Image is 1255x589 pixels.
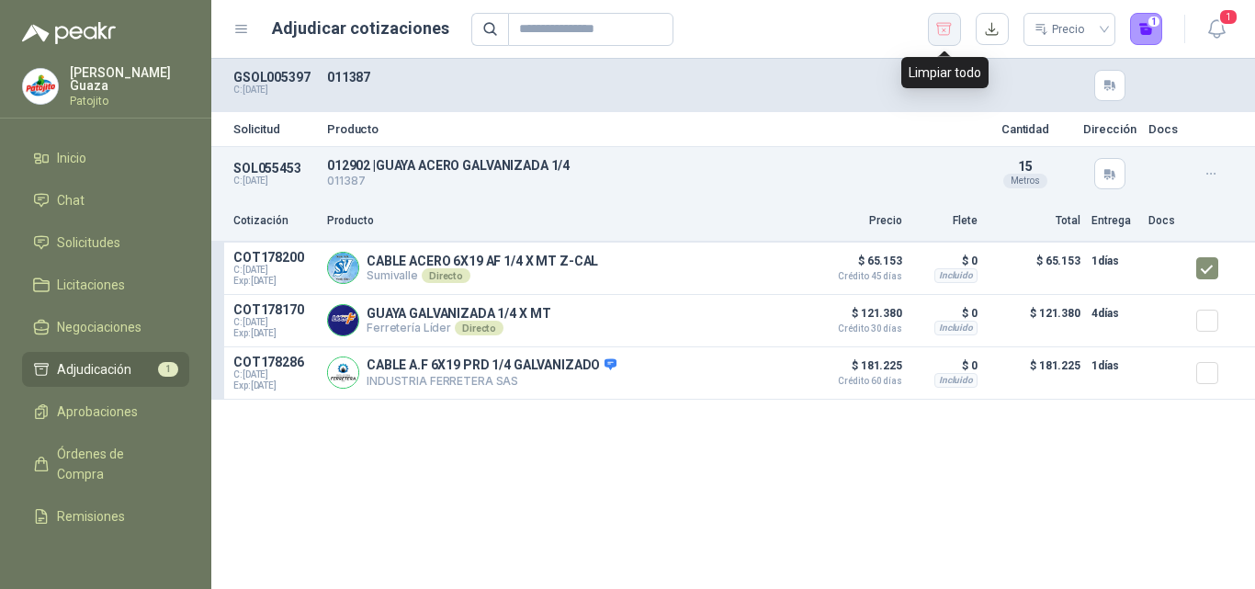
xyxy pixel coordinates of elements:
a: Adjudicación1 [22,352,189,387]
p: Producto [327,123,968,135]
span: Órdenes de Compra [57,444,172,484]
span: C: [DATE] [233,369,316,380]
p: Cotización [233,212,316,230]
p: Precio [810,212,902,230]
a: Chat [22,183,189,218]
a: Solicitudes [22,225,189,260]
p: Cantidad [979,123,1071,135]
div: Metros [1003,174,1047,188]
img: Company Logo [23,69,58,104]
a: Inicio [22,141,189,176]
p: COT178170 [233,302,316,317]
div: Incluido [934,268,978,283]
p: COT178286 [233,355,316,369]
span: C: [DATE] [233,317,316,328]
p: Patojito [70,96,189,107]
img: Logo peakr [22,22,116,44]
p: $ 121.380 [810,302,902,334]
div: Directo [455,321,503,335]
a: Aprobaciones [22,394,189,429]
div: Limpiar todo [901,57,989,88]
button: 1 [1200,13,1233,46]
p: GSOL005397 [233,70,316,85]
p: $ 121.380 [989,302,1080,339]
p: 4 días [1091,302,1137,324]
p: 011387 [327,173,968,190]
p: 011387 [327,70,968,85]
div: Incluido [934,373,978,388]
span: Crédito 45 días [810,272,902,281]
p: $ 65.153 [989,250,1080,287]
p: $ 0 [913,250,978,272]
span: Exp: [DATE] [233,276,316,287]
span: Adjudicación [57,359,131,379]
p: Producto [327,212,799,230]
img: Company Logo [328,305,358,335]
p: $ 0 [913,302,978,324]
p: Sumivalle [367,268,598,283]
span: Crédito 60 días [810,377,902,386]
p: C: [DATE] [233,85,316,96]
p: COT178200 [233,250,316,265]
img: Company Logo [328,253,358,283]
span: Negociaciones [57,317,141,337]
span: Inicio [57,148,86,168]
img: Company Logo [328,357,358,388]
p: SOL055453 [233,161,316,176]
p: CABLE A.F 6X19 PRD 1/4 GALVANIZADO [367,357,616,374]
span: Chat [57,190,85,210]
div: Incluido [934,321,978,335]
span: C: [DATE] [233,265,316,276]
span: 1 [1218,8,1238,26]
a: Órdenes de Compra [22,436,189,492]
p: $ 65.153 [810,250,902,281]
p: Flete [913,212,978,230]
p: Docs [1148,123,1185,135]
span: Aprobaciones [57,402,138,422]
p: Entrega [1091,212,1137,230]
span: Remisiones [57,506,125,527]
p: [PERSON_NAME] Guaza [70,66,189,92]
span: Exp: [DATE] [233,328,316,339]
p: Docs [1148,212,1185,230]
p: $ 181.225 [810,355,902,386]
p: INDUSTRIA FERRETERA SAS [367,374,616,388]
span: Crédito 30 días [810,324,902,334]
h1: Adjudicar cotizaciones [272,16,449,41]
span: 15 [1018,159,1033,174]
a: Configuración [22,541,189,576]
span: Licitaciones [57,275,125,295]
p: Solicitud [233,123,316,135]
a: Remisiones [22,499,189,534]
p: 012902 | GUAYA ACERO GALVANIZADA 1/4 [327,158,968,173]
p: $ 0 [913,355,978,377]
p: GUAYA GALVANIZADA 1/4 X MT [367,306,550,321]
p: Dirección [1082,123,1137,135]
p: $ 181.225 [989,355,1080,391]
span: Exp: [DATE] [233,380,316,391]
p: CABLE ACERO 6X19 AF 1/4 X MT Z-CAL [367,254,598,268]
p: 1 días [1091,250,1137,272]
div: Precio [1035,16,1088,43]
span: 1 [158,362,178,377]
button: 1 [1130,13,1163,46]
span: Solicitudes [57,232,120,253]
div: Directo [422,268,470,283]
a: Licitaciones [22,267,189,302]
p: Total [989,212,1080,230]
p: Ferretería Líder [367,321,550,335]
a: Negociaciones [22,310,189,345]
p: 1 días [1091,355,1137,377]
p: C: [DATE] [233,176,316,187]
